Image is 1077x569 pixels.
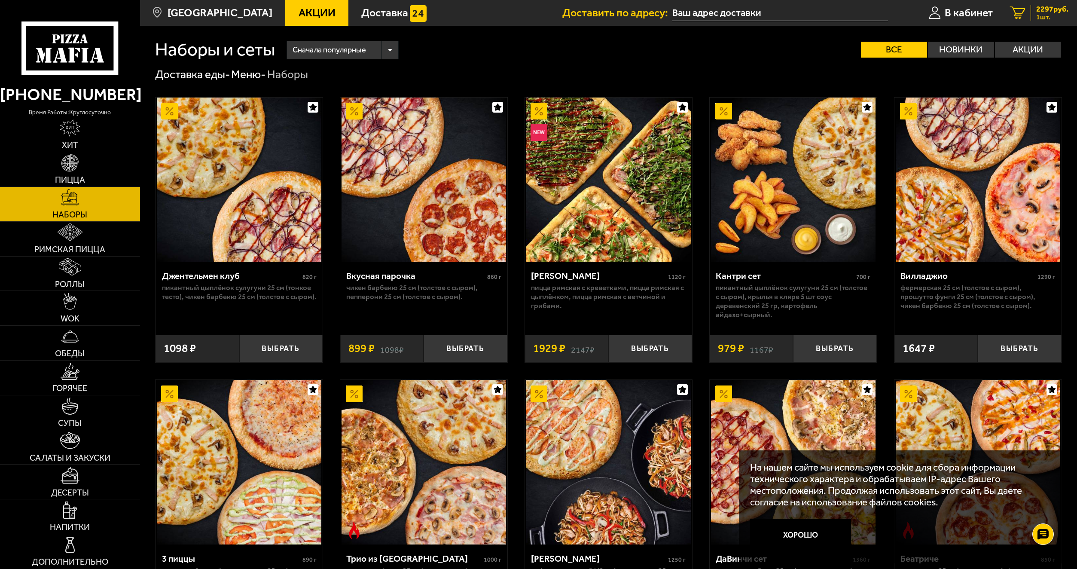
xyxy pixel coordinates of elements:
a: АкционныйВкусная парочка [340,98,507,262]
p: Пикантный цыплёнок сулугуни 25 см (тонкое тесто), Чикен Барбекю 25 см (толстое с сыром). [162,283,317,301]
div: ДаВинчи сет [716,553,851,564]
p: На нашем сайте мы используем cookie для сбора информации технического характера и обрабатываем IP... [750,462,1046,508]
img: Острое блюдо [346,522,363,539]
span: Хит [62,141,78,150]
img: Вилладжио [896,98,1060,262]
span: 1929 ₽ [533,343,565,354]
span: WOK [61,315,79,323]
s: 1167 ₽ [750,343,773,354]
p: Пикантный цыплёнок сулугуни 25 см (толстое с сыром), крылья в кляре 5 шт соус деревенский 25 гр, ... [716,283,870,319]
button: Выбрать [793,335,876,362]
img: Акционный [715,385,732,402]
span: Супы [58,419,82,428]
img: 15daf4d41897b9f0e9f617042186c801.svg [410,5,427,22]
img: Кантри сет [711,98,876,262]
s: 2147 ₽ [571,343,595,354]
span: Пицца [55,176,85,184]
div: Кантри сет [716,270,854,281]
span: 1120 г [668,273,686,281]
a: Меню- [231,68,265,81]
span: 820 г [302,273,317,281]
span: В кабинет [945,7,993,18]
img: Вкусная парочка [342,98,506,262]
a: АкционныйВилладжио [894,98,1062,262]
span: Салаты и закуски [30,454,110,462]
div: Вилладжио [900,270,1035,281]
p: Пицца Римская с креветками, Пицца Римская с цыплёнком, Пицца Римская с ветчиной и грибами. [531,283,686,310]
span: 2297 руб. [1036,5,1068,13]
img: Беатриче [896,380,1060,545]
span: Доставить по адресу: [562,7,672,18]
img: Акционный [531,103,547,119]
img: Акционный [900,103,917,119]
a: Акционный3 пиццы [156,380,323,545]
a: АкционныйВилла Капри [525,380,692,545]
span: Доставка [361,7,408,18]
img: Акционный [346,103,363,119]
span: 1250 г [668,556,686,563]
div: Джентельмен клуб [162,270,300,281]
img: Новинка [531,124,547,141]
span: 700 г [856,273,870,281]
button: Хорошо [750,519,851,552]
div: [PERSON_NAME] [531,270,666,281]
div: [PERSON_NAME] [531,553,666,564]
span: Десерты [51,489,89,497]
s: 1098 ₽ [380,343,404,354]
a: АкционныйОстрое блюдоТрио из Рио [340,380,507,545]
span: 1290 г [1037,273,1055,281]
img: Джентельмен клуб [157,98,321,262]
span: Роллы [55,280,85,289]
span: Акции [299,7,336,18]
span: Дополнительно [32,558,108,566]
img: Акционный [161,385,178,402]
img: ДаВинчи сет [711,380,876,545]
img: Трио из Рио [342,380,506,545]
span: Сначала популярные [293,40,366,61]
label: Акции [995,42,1061,58]
img: Акционный [346,385,363,402]
span: Напитки [50,523,90,532]
div: Вкусная парочка [346,270,485,281]
img: Акционный [900,385,917,402]
label: Все [861,42,927,58]
a: АкционныйДжентельмен клуб [156,98,323,262]
img: 3 пиццы [157,380,321,545]
img: Мама Миа [526,98,691,262]
span: Горячее [52,384,87,393]
span: 860 г [487,273,501,281]
div: Трио из [GEOGRAPHIC_DATA] [346,553,481,564]
span: [GEOGRAPHIC_DATA] [168,7,272,18]
input: Ваш адрес доставки [672,5,888,21]
a: АкционныйДаВинчи сет [710,380,877,545]
label: Новинки [928,42,994,58]
img: Акционный [161,103,178,119]
button: Выбрать [608,335,692,362]
p: Чикен Барбекю 25 см (толстое с сыром), Пепперони 25 см (толстое с сыром). [346,283,501,301]
button: Выбрать [424,335,507,362]
span: 1000 г [484,556,501,563]
img: Вилла Капри [526,380,691,545]
div: 3 пиццы [162,553,300,564]
button: Выбрать [239,335,323,362]
span: 899 ₽ [348,343,375,354]
span: 1098 ₽ [164,343,196,354]
a: Доставка еды- [155,68,230,81]
span: Обеды [55,349,85,358]
a: АкционныйОстрое блюдоБеатриче [894,380,1062,545]
h1: Наборы и сеты [155,41,275,59]
a: АкционныйКантри сет [710,98,877,262]
button: Выбрать [978,335,1061,362]
img: Акционный [715,103,732,119]
span: 890 г [302,556,317,563]
span: Наборы [52,211,87,219]
span: 979 ₽ [718,343,744,354]
a: АкционныйНовинкаМама Миа [525,98,692,262]
p: Фермерская 25 см (толстое с сыром), Прошутто Фунги 25 см (толстое с сыром), Чикен Барбекю 25 см (... [900,283,1055,310]
span: 1647 ₽ [903,343,935,354]
span: 1 шт. [1036,14,1068,21]
div: Наборы [267,67,308,82]
img: Акционный [531,385,547,402]
span: Римская пицца [34,245,105,254]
